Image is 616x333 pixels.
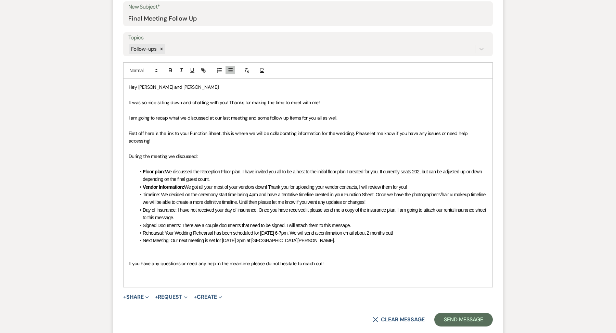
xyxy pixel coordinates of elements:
[143,169,483,182] span: We discussed the Reception Floor plan. I have invited you all to be a host to the initial floor p...
[129,130,469,144] span: First off here is the link to your Function Sheet, this is where we will be collaborating informa...
[128,2,488,12] label: New Subject*
[194,294,197,300] span: +
[129,260,324,267] span: If you have any questions or need any help in the meantime please do not hesitate to reach out!
[143,207,487,220] span: Day of Insurance: I have not received your day of insurance. Once you have received it please sen...
[129,115,337,121] span: I am going to recap what we discussed at our last meeting and some follow up items for you all as...
[155,294,188,300] button: Request
[143,238,335,243] span: Next Meeting: Our next meeting is set for [DATE] 3pm at [GEOGRAPHIC_DATA][PERSON_NAME].
[143,169,165,174] strong: Floor plan:
[123,294,149,300] button: Share
[123,294,126,300] span: +
[129,84,219,90] span: Hey [PERSON_NAME] and [PERSON_NAME]!
[194,294,222,300] button: Create
[373,317,425,322] button: Clear message
[129,99,320,106] span: It was so nice sitting down and chatting with you! Thanks for making the time to meet with me!
[184,184,407,190] span: We got all your most of your vendors down! Thank you for uploading your vendor contracts, I will ...
[434,313,493,326] button: Send Message
[143,223,351,228] span: Signed Documents: There are a couple documents that need to be signed. I will attach them to this...
[143,192,487,205] span: Timeline: We decided on the ceremony start time being 4pm and have a tentative timeline created i...
[143,184,184,190] strong: Vendor Information:
[143,230,393,236] span: Rehearsal: Your Wedding Rehearsal has been scheduled for [DATE] 6-7pm. We will send a confirmatio...
[129,44,158,54] div: Follow-ups
[129,153,197,159] span: During the meeting we discussed:
[155,294,158,300] span: +
[128,33,488,43] label: Topics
